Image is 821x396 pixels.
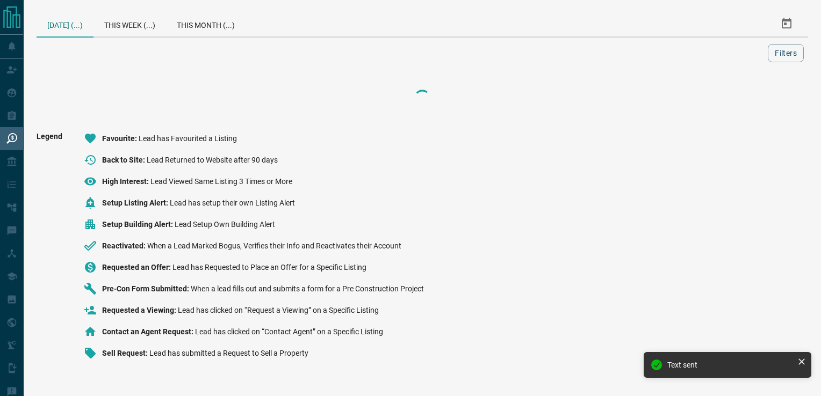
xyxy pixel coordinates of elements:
[170,199,295,207] span: Lead has setup their own Listing Alert
[102,220,175,229] span: Setup Building Alert
[93,11,166,36] div: This Week (...)
[147,241,401,250] span: When a Lead Marked Bogus, Verifies their Info and Reactivates their Account
[102,263,172,272] span: Requested an Offer
[102,134,139,143] span: Favourite
[150,177,292,186] span: Lead Viewed Same Listing 3 Times or More
[102,177,150,186] span: High Interest
[102,284,191,293] span: Pre-Con Form Submitted
[102,349,149,357] span: Sell Request
[139,134,237,143] span: Lead has Favourited a Listing
[172,263,366,272] span: Lead has Requested to Place an Offer for a Specific Listing
[195,327,383,336] span: Lead has clicked on “Contact Agent” on a Specific Listing
[102,241,147,250] span: Reactivated
[149,349,308,357] span: Lead has submitted a Request to Sell a Property
[369,87,476,108] div: Loading
[774,11,800,36] button: Select Date Range
[768,44,804,62] button: Filters
[102,306,178,314] span: Requested a Viewing
[102,327,195,336] span: Contact an Agent Request
[175,220,275,229] span: Lead Setup Own Building Alert
[178,306,379,314] span: Lead has clicked on “Request a Viewing” on a Specific Listing
[37,11,93,38] div: [DATE] (...)
[147,156,278,164] span: Lead Returned to Website after 90 days
[37,132,62,368] span: Legend
[191,284,424,293] span: When a lead fills out and submits a form for a Pre Construction Project
[667,361,793,369] div: Text sent
[166,11,246,36] div: This Month (...)
[102,156,147,164] span: Back to Site
[102,199,170,207] span: Setup Listing Alert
